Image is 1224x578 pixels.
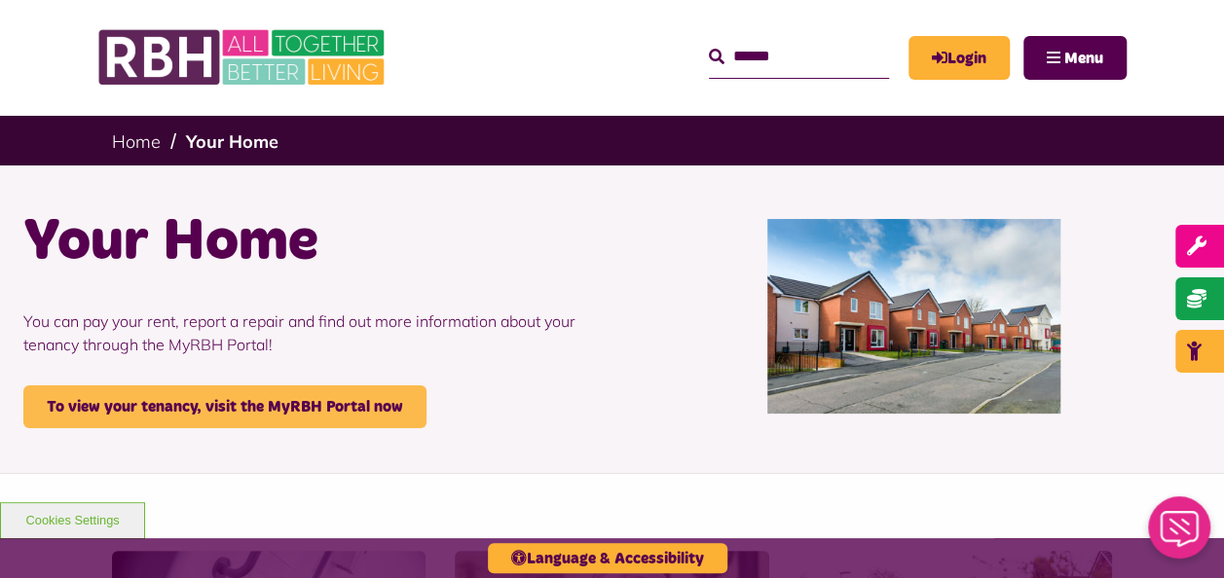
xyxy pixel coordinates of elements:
button: Language & Accessibility [488,543,727,573]
h1: Your Home [23,204,598,280]
p: You can pay your rent, report a repair and find out more information about your tenancy through t... [23,280,598,385]
a: To view your tenancy, visit the MyRBH Portal now [23,385,427,428]
a: MyRBH [909,36,1010,80]
iframe: Netcall Web Assistant for live chat [1136,490,1224,578]
span: Menu [1064,51,1103,66]
button: Navigation [1023,36,1127,80]
img: Curzon Road [767,219,1060,414]
input: Search [709,36,889,78]
img: RBH [97,19,389,95]
a: Your Home [186,130,278,153]
a: Home [112,130,161,153]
